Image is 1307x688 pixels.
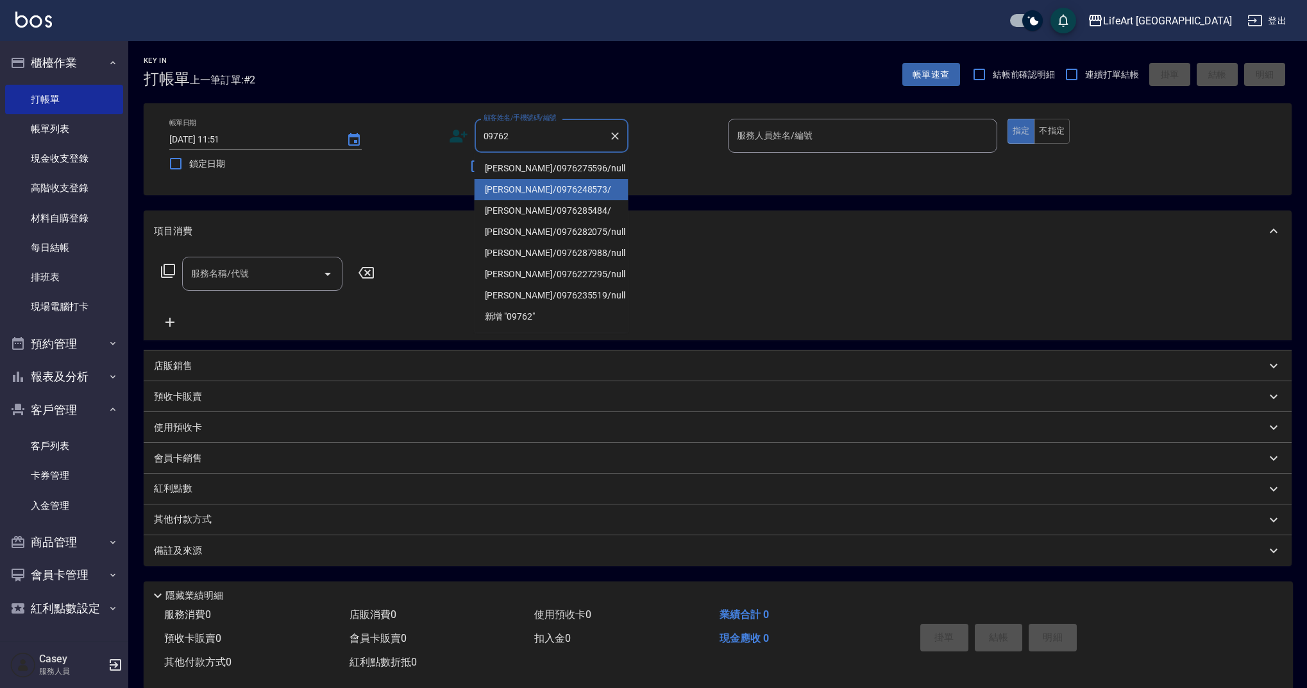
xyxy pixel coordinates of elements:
span: 會員卡販賣 0 [350,632,407,644]
p: 使用預收卡 [154,421,202,434]
a: 打帳單 [5,85,123,114]
span: 扣入金 0 [534,632,571,644]
p: 會員卡銷售 [154,452,202,465]
button: 客戶管理 [5,393,123,427]
span: 店販消費 0 [350,608,396,621]
span: 結帳前確認明細 [993,68,1056,82]
div: 項目消費 [144,211,1292,252]
button: LifeArt [GEOGRAPHIC_DATA] [1083,8,1237,34]
a: 排班表 [5,262,123,292]
p: 紅利點數 [154,482,199,496]
label: 顧客姓名/手機號碼/編號 [484,113,557,123]
button: 會員卡管理 [5,558,123,592]
h3: 打帳單 [144,70,190,88]
button: 帳單速查 [902,63,960,87]
span: 使用預收卡 0 [534,608,591,621]
button: Open [317,264,338,284]
a: 卡券管理 [5,461,123,490]
div: 會員卡銷售 [144,443,1292,474]
span: 上一筆訂單:#2 [190,72,256,88]
button: 商品管理 [5,526,123,559]
a: 帳單列表 [5,114,123,144]
div: 預收卡販賣 [144,381,1292,412]
a: 高階收支登錄 [5,173,123,203]
input: YYYY/MM/DD hh:mm [169,129,333,150]
div: LifeArt [GEOGRAPHIC_DATA] [1103,13,1232,29]
a: 每日結帳 [5,233,123,262]
button: save [1050,8,1076,33]
div: 備註及來源 [144,535,1292,566]
p: 備註及來源 [154,544,202,558]
div: 店販銷售 [144,350,1292,381]
p: 項目消費 [154,225,192,238]
span: 現金應收 0 [720,632,769,644]
p: 店販銷售 [154,359,192,373]
span: 紅利點數折抵 0 [350,656,417,668]
span: 預收卡販賣 0 [164,632,221,644]
span: 鎖定日期 [189,157,225,171]
button: Clear [606,127,624,145]
h2: Key In [144,56,190,65]
button: Choose date, selected date is 2025-09-09 [339,125,369,155]
p: 隱藏業績明細 [165,589,223,603]
a: 現金收支登錄 [5,144,123,173]
button: 指定 [1008,119,1035,144]
span: 業績合計 0 [720,608,769,621]
li: [PERSON_NAME]/0976235519/null [475,285,628,306]
a: 現場電腦打卡 [5,292,123,322]
button: 不指定 [1034,119,1070,144]
h5: Casey [39,653,105,666]
button: 登出 [1242,9,1292,33]
p: 預收卡販賣 [154,390,202,404]
a: 材料自購登錄 [5,203,123,233]
span: 其他付款方式 0 [164,656,232,668]
span: 服務消費 0 [164,608,211,621]
a: 入金管理 [5,491,123,520]
li: [PERSON_NAME]/0976248573/ [475,179,628,200]
button: 報表及分析 [5,360,123,393]
p: 服務人員 [39,666,105,677]
div: 紅利點數 [144,474,1292,504]
li: 新增 "09762" [475,306,628,327]
div: 其他付款方式 [144,504,1292,535]
li: [PERSON_NAME]/0976275596/null [475,158,628,179]
button: 櫃檯作業 [5,46,123,80]
img: Person [10,652,36,678]
li: [PERSON_NAME]/0976282075/null [475,221,628,243]
button: 紅利點數設定 [5,592,123,625]
li: [PERSON_NAME]/0976285484/ [475,200,628,221]
a: 客戶列表 [5,431,123,461]
button: 預約管理 [5,327,123,361]
span: 連續打單結帳 [1085,68,1139,82]
label: 帳單日期 [169,118,196,128]
img: Logo [15,12,52,28]
li: [PERSON_NAME]/0976227295/null [475,264,628,285]
p: 其他付款方式 [154,513,218,527]
li: [PERSON_NAME]/0976287988/null [475,243,628,264]
div: 使用預收卡 [144,412,1292,443]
